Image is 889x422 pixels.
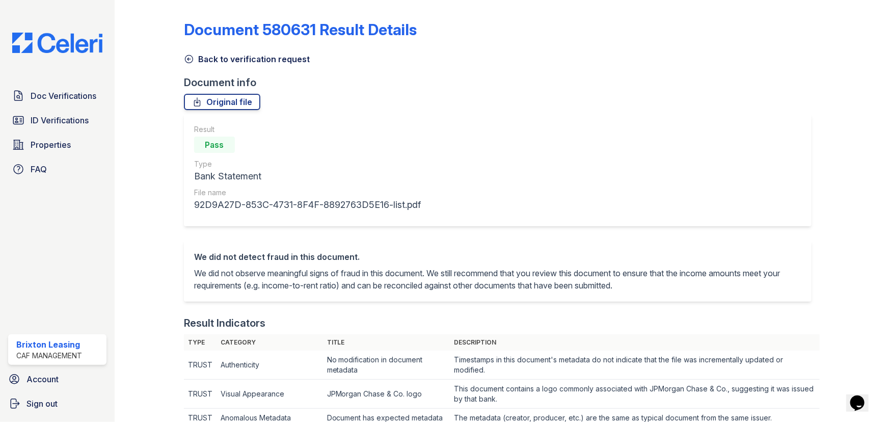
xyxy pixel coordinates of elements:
[194,188,421,198] div: File name
[217,334,323,351] th: Category
[194,251,801,263] div: We did not detect fraud in this document.
[184,380,217,409] td: TRUST
[4,33,111,53] img: CE_Logo_Blue-a8612792a0a2168367f1c8372b55b34899dd931a85d93a1a3d3e32e68fde9ad4.png
[184,94,260,110] a: Original file
[323,351,450,380] td: No modification in document metadata
[846,381,879,412] iframe: chat widget
[8,159,106,179] a: FAQ
[31,114,89,126] span: ID Verifications
[8,86,106,106] a: Doc Verifications
[8,110,106,130] a: ID Verifications
[184,20,417,39] a: Document 580631 Result Details
[323,334,450,351] th: Title
[184,316,265,330] div: Result Indicators
[31,163,47,175] span: FAQ
[450,334,820,351] th: Description
[184,334,217,351] th: Type
[16,351,82,361] div: CAF Management
[217,380,323,409] td: Visual Appearance
[450,380,820,409] td: This document contains a logo commonly associated with JPMorgan Chase & Co., suggesting it was is...
[194,267,801,292] p: We did not observe meaningful signs of fraud in this document. We still recommend that you review...
[4,369,111,389] a: Account
[8,135,106,155] a: Properties
[194,159,421,169] div: Type
[450,351,820,380] td: Timestamps in this document's metadata do not indicate that the file was incrementally updated or...
[194,137,235,153] div: Pass
[31,90,96,102] span: Doc Verifications
[194,169,421,183] div: Bank Statement
[194,198,421,212] div: 92D9A27D-853C-4731-8F4F-8892763D5E16-list.pdf
[26,398,58,410] span: Sign out
[26,373,59,385] span: Account
[184,75,820,90] div: Document info
[323,380,450,409] td: JPMorgan Chase & Co. logo
[16,338,82,351] div: Brixton Leasing
[4,393,111,414] a: Sign out
[217,351,323,380] td: Authenticity
[194,124,421,135] div: Result
[31,139,71,151] span: Properties
[184,351,217,380] td: TRUST
[184,53,310,65] a: Back to verification request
